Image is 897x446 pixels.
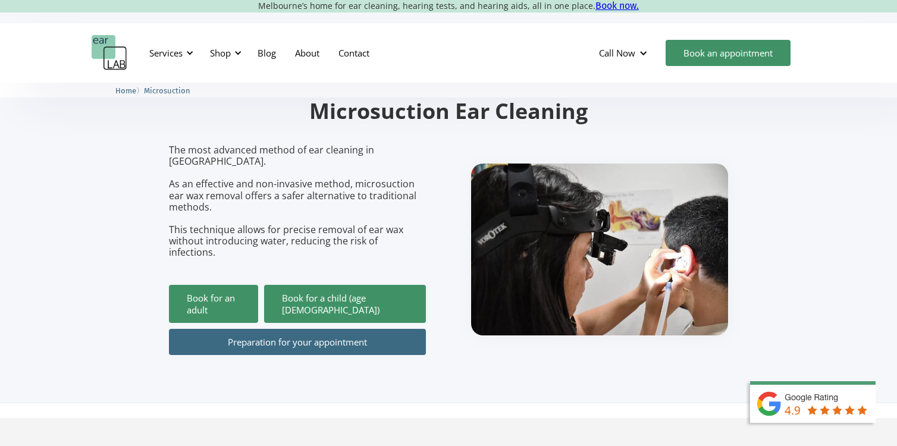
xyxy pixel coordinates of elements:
a: Microsuction [144,84,190,96]
span: Microsuction [144,86,190,95]
div: Shop [210,47,231,59]
div: Services [149,47,183,59]
a: Home [115,84,136,96]
div: Call Now [599,47,635,59]
a: Book for an adult [169,285,258,323]
a: Preparation for your appointment [169,329,426,355]
a: Blog [248,36,286,70]
a: Book an appointment [666,40,791,66]
li: 〉 [115,84,144,97]
div: Shop [203,35,245,71]
img: boy getting ear checked. [471,164,728,335]
div: Call Now [589,35,660,71]
a: Book for a child (age [DEMOGRAPHIC_DATA]) [264,285,426,323]
span: Home [115,86,136,95]
a: About [286,36,329,70]
div: Services [142,35,197,71]
a: home [92,35,127,71]
a: Contact [329,36,379,70]
h2: Microsuction Ear Cleaning [169,98,728,125]
p: The most advanced method of ear cleaning in [GEOGRAPHIC_DATA]. As an effective and non-invasive m... [169,145,426,259]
